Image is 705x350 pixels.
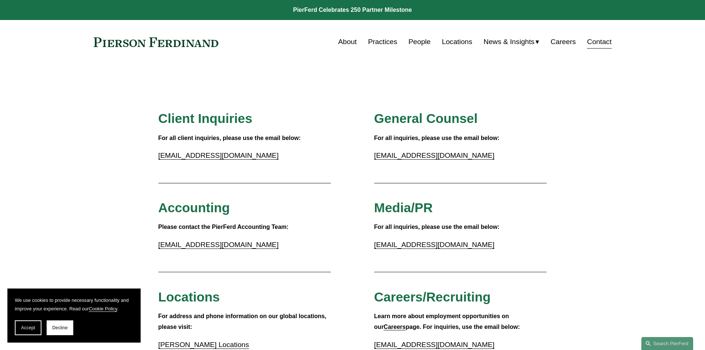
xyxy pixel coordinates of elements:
a: [EMAIL_ADDRESS][DOMAIN_NAME] [374,341,494,349]
span: Accept [21,325,35,330]
strong: page. For inquiries, use the email below: [406,324,520,330]
button: Accept [15,320,41,335]
strong: For address and phone information on our global locations, please visit: [158,313,328,330]
strong: For all inquiries, please use the email below: [374,224,500,230]
span: General Counsel [374,111,478,126]
span: Locations [158,290,220,304]
a: Contact [587,35,611,49]
span: Client Inquiries [158,111,252,126]
a: About [338,35,357,49]
strong: For all inquiries, please use the email below: [374,135,500,141]
span: Decline [52,325,68,330]
a: [EMAIL_ADDRESS][DOMAIN_NAME] [374,241,494,249]
a: [EMAIL_ADDRESS][DOMAIN_NAME] [158,151,279,159]
section: Cookie banner [7,289,141,343]
button: Decline [47,320,73,335]
span: Careers/Recruiting [374,290,491,304]
a: folder dropdown [484,35,540,49]
strong: For all client inquiries, please use the email below: [158,135,301,141]
p: We use cookies to provide necessary functionality and improve your experience. Read our . [15,296,133,313]
a: Careers [384,324,406,330]
strong: Learn more about employment opportunities on our [374,313,511,330]
a: Cookie Policy [89,306,117,311]
a: Careers [551,35,576,49]
a: Search this site [641,337,693,350]
span: Media/PR [374,200,433,215]
a: Practices [368,35,397,49]
span: Accounting [158,200,230,215]
a: [PERSON_NAME] Locations [158,341,249,349]
a: People [409,35,431,49]
strong: Please contact the PierFerd Accounting Team: [158,224,289,230]
a: [EMAIL_ADDRESS][DOMAIN_NAME] [374,151,494,159]
span: News & Insights [484,36,535,49]
a: Locations [442,35,472,49]
a: [EMAIL_ADDRESS][DOMAIN_NAME] [158,241,279,249]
